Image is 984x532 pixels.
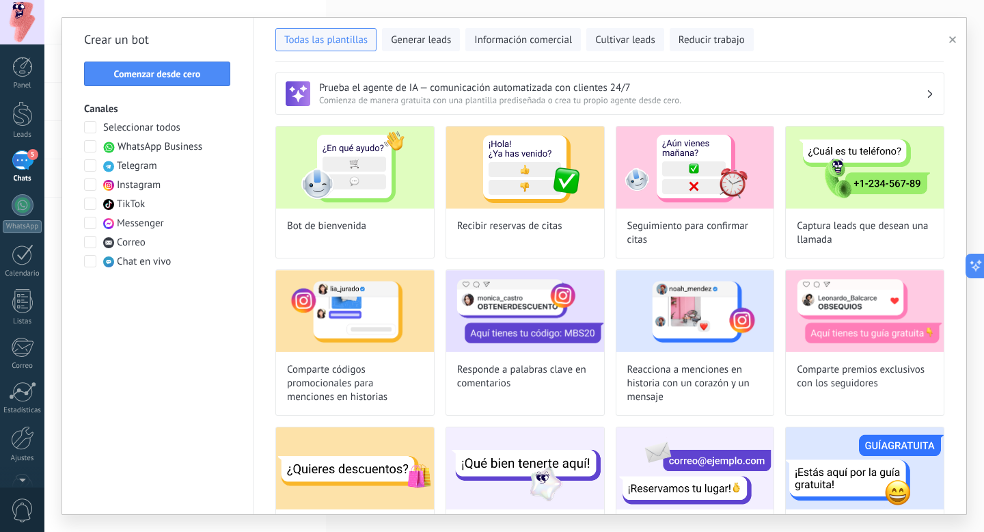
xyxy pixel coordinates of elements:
[3,269,42,278] div: Calendario
[446,270,604,352] img: Responde a palabras clave en comentarios
[117,255,171,269] span: Chat en vivo
[797,220,933,247] span: Captura leads que desean una llamada
[276,427,434,509] img: Envía códigos promocionales a partir de palabras clave en los mensajes
[3,81,42,90] div: Panel
[84,62,230,86] button: Comenzar desde cero
[287,220,366,233] span: Bot de bienvenida
[446,427,604,509] img: Saluda a los leads con un mensaje personalizado
[457,363,593,390] span: Responde a palabras clave en comentarios
[786,270,944,352] img: Comparte premios exclusivos con los seguidores
[3,454,42,463] div: Ajustes
[679,34,745,47] span: Reducir trabajo
[287,363,423,404] span: Comparte códigos promocionales para menciones en historias
[3,174,42,183] div: Chats
[117,236,146,250] span: Correo
[391,34,451,47] span: Generar leads
[27,149,38,160] span: 5
[586,28,664,51] button: Cultivar leads
[3,220,42,233] div: WhatsApp
[3,131,42,139] div: Leads
[797,363,933,390] span: Comparte premios exclusivos con los seguidores
[117,217,164,230] span: Messenger
[319,81,926,94] h3: Prueba el agente de IA — comunicación automatizada con clientes 24/7
[276,127,434,209] img: Bot de bienvenida
[117,178,161,192] span: Instagram
[465,28,581,51] button: Información comercial
[114,69,201,79] span: Comenzar desde cero
[117,198,145,211] span: TikTok
[275,28,377,51] button: Todas las plantillas
[474,34,572,47] span: Información comercial
[446,127,604,209] img: Recibir reservas de citas
[284,34,368,47] span: Todas las plantillas
[319,94,926,106] span: Comienza de manera gratuita con una plantilla prediseñada o crea tu propio agente desde cero.
[118,140,202,154] span: WhatsApp Business
[103,121,180,135] span: Seleccionar todos
[627,220,763,247] span: Seguimiento para confirmar citas
[3,406,42,415] div: Estadísticas
[786,427,944,509] img: Envía obsequios a partir de palabras clave en los mensajes
[117,159,157,173] span: Telegram
[3,362,42,371] div: Correo
[627,363,763,404] span: Reacciona a menciones en historia con un corazón y un mensaje
[3,317,42,326] div: Listas
[382,28,460,51] button: Generar leads
[616,127,774,209] img: Seguimiento para confirmar citas
[616,270,774,352] img: Reacciona a menciones en historia con un corazón y un mensaje
[616,427,774,509] img: Recopila inscripciones para webinars
[457,220,562,233] span: Recibir reservas de citas
[786,127,944,209] img: Captura leads que desean una llamada
[670,28,754,51] button: Reducir trabajo
[84,103,231,116] h3: Canales
[276,270,434,352] img: Comparte códigos promocionales para menciones en historias
[595,34,655,47] span: Cultivar leads
[84,29,231,51] h2: Crear un bot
